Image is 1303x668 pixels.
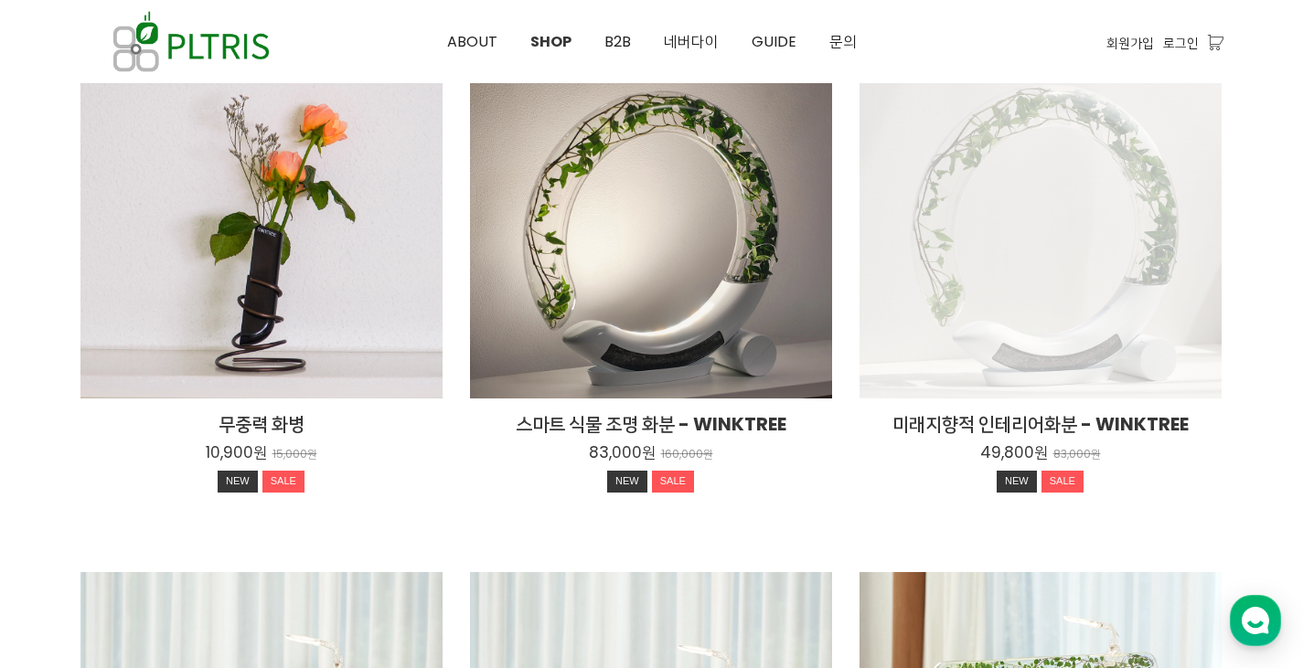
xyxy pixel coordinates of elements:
span: 문의 [829,31,857,52]
a: 네버다이 [647,1,735,83]
a: B2B [588,1,647,83]
h2: 스마트 식물 조명 화분 - WINKTREE [470,411,832,437]
p: 160,000원 [661,448,713,461]
div: NEW [997,471,1037,493]
span: GUIDE [752,31,796,52]
a: 문의 [813,1,873,83]
span: 홈 [58,544,69,558]
a: ABOUT [431,1,514,83]
p: 83,000원 [1053,448,1101,461]
a: SHOP [514,1,588,83]
p: 15,000원 [272,448,317,461]
a: 스마트 식물 조명 화분 - WINKTREE 83,000원 160,000원 NEWSALE [470,411,832,497]
span: ABOUT [447,31,497,52]
a: 무중력 화병 10,900원 15,000원 NEWSALE [80,411,443,497]
div: SALE [262,471,304,493]
p: 49,800원 [980,442,1048,462]
a: 설정 [236,516,351,562]
span: 설정 [283,544,304,558]
a: 미래지향적 인테리어화분 - WINKTREE 49,800원 83,000원 NEWSALE [860,411,1222,497]
span: B2B [604,31,631,52]
p: 10,900원 [206,442,267,462]
a: 홈 [5,516,121,562]
span: SHOP [530,31,571,52]
div: SALE [652,471,694,493]
div: SALE [1041,471,1084,493]
a: 로그인 [1163,33,1199,53]
div: NEW [218,471,258,493]
span: 대화 [167,545,189,559]
div: NEW [607,471,647,493]
a: GUIDE [735,1,813,83]
h2: 무중력 화병 [80,411,443,437]
p: 83,000원 [589,442,656,462]
a: 대화 [121,516,236,562]
span: 네버다이 [664,31,719,52]
h2: 미래지향적 인테리어화분 - WINKTREE [860,411,1222,437]
a: 회원가입 [1106,33,1154,53]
